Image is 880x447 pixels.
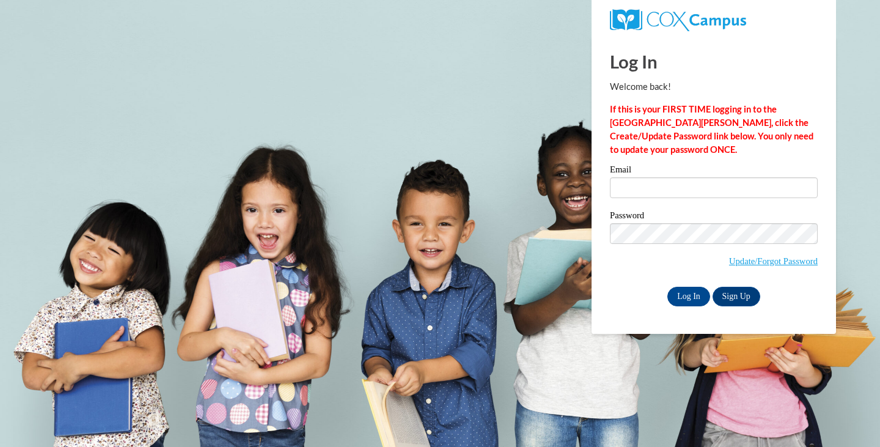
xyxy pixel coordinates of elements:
strong: If this is your FIRST TIME logging in to the [GEOGRAPHIC_DATA][PERSON_NAME], click the Create/Upd... [610,104,813,155]
a: COX Campus [610,14,746,24]
a: Sign Up [713,287,760,306]
a: Update/Forgot Password [729,256,818,266]
input: Log In [667,287,710,306]
p: Welcome back! [610,80,818,94]
label: Email [610,165,818,177]
h1: Log In [610,49,818,74]
img: COX Campus [610,9,746,31]
label: Password [610,211,818,223]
